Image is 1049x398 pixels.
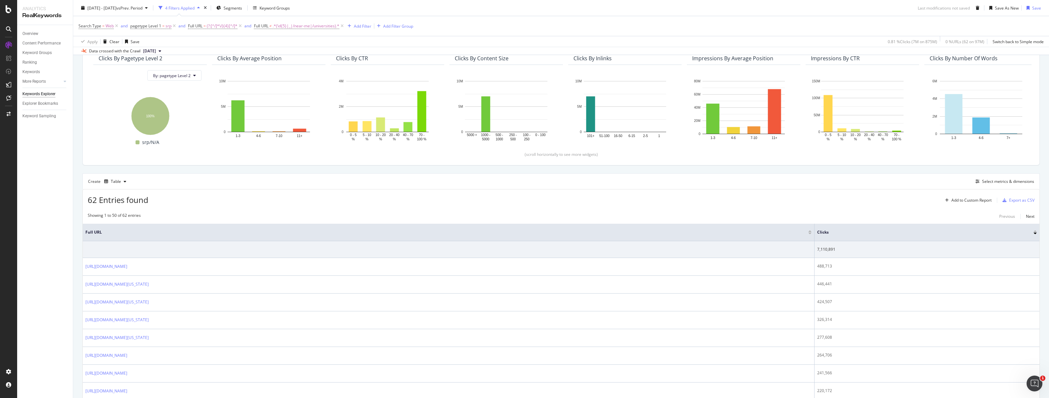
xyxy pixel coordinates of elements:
[393,137,396,141] text: %
[22,69,68,75] a: Keywords
[510,137,516,141] text: 500
[22,78,62,85] a: More Reports
[256,134,261,137] text: 4-6
[376,133,386,136] text: 10 - 20
[933,79,937,83] text: 6M
[694,119,700,123] text: 20M
[219,79,226,83] text: 10M
[88,194,148,205] span: 62 Entries found
[973,178,1034,185] button: Select metrics & dimensions
[599,134,610,137] text: 51-100
[403,133,414,136] text: 40 - 70
[339,79,344,83] text: 4M
[573,55,612,62] div: Clicks By Inlinks
[224,5,242,11] span: Segments
[363,133,371,136] text: 5 - 10
[244,23,251,29] div: and
[496,133,503,136] text: 500 -
[825,133,831,136] text: 0 - 5
[188,23,202,29] span: Full URL
[147,70,201,81] button: By: pagetype Level 2
[811,55,860,62] div: Impressions By CTR
[817,263,1037,269] div: 488,713
[217,78,320,142] svg: A chart.
[854,137,857,141] text: %
[535,133,546,136] text: 0 - 100
[273,21,339,31] span: .*(\d{5}|_|/near-me|/universities).*
[817,281,1037,287] div: 446,441
[374,22,413,30] button: Add Filter Group
[710,136,715,139] text: 1-3
[888,39,937,44] div: 0.81 % Clicks ( 7M on 875M )
[22,113,56,120] div: Keyword Sampling
[817,370,1037,376] div: 241,566
[1026,213,1034,219] div: Next
[951,136,956,139] text: 1-3
[419,133,424,136] text: 70 -
[930,55,998,62] div: Clicks By Number Of Words
[817,317,1037,323] div: 326,314
[840,137,843,141] text: %
[509,133,517,136] text: 250 -
[930,78,1033,144] svg: A chart.
[178,23,185,29] div: and
[496,137,503,141] text: 1000
[22,40,68,47] a: Content Performance
[935,132,937,136] text: 0
[379,137,382,141] text: %
[350,133,356,136] text: 0 - 5
[1000,195,1034,206] button: Export as CSV
[457,79,463,83] text: 10M
[407,137,410,141] text: %
[336,78,439,142] svg: A chart.
[85,388,127,394] a: [URL][DOMAIN_NAME]
[577,105,582,108] text: 5M
[575,79,582,83] text: 10M
[352,137,355,141] text: %
[297,134,302,137] text: 11+
[817,334,1037,340] div: 277,608
[365,137,368,141] text: %
[417,137,426,141] text: 100 %
[389,133,400,136] text: 20 - 40
[692,78,795,144] svg: A chart.
[461,130,463,134] text: 0
[78,23,101,29] span: Search Type
[131,39,139,44] div: Save
[772,136,777,139] text: 11+
[121,23,128,29] button: and
[22,5,68,12] div: Analytics
[694,106,700,109] text: 40M
[731,136,736,139] text: 4-6
[751,136,757,139] text: 7-10
[203,23,206,29] span: =
[143,48,156,54] span: 2025 Jan. 17th
[864,133,875,136] text: 20 - 40
[481,133,490,136] text: 1000 -
[142,138,159,146] span: srp/N/A
[1009,197,1034,203] div: Export as CSV
[22,91,68,98] a: Keywords Explorer
[692,55,773,62] div: Impressions By Average Position
[22,12,68,19] div: RealKeywords
[102,176,129,187] button: Table
[455,78,558,142] div: A chart.
[22,78,46,85] div: More Reports
[811,78,914,142] svg: A chart.
[22,49,68,56] a: Keyword Groups
[106,21,114,31] span: Web
[951,198,992,202] div: Add to Custom Report
[694,79,700,83] text: 80M
[99,94,201,136] svg: A chart.
[523,133,531,136] text: 100 -
[827,137,830,141] text: %
[156,3,202,13] button: 4 Filters Applied
[878,133,888,136] text: 40 - 70
[217,55,282,62] div: Clicks By Average Position
[918,5,970,11] div: Last modifications not saved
